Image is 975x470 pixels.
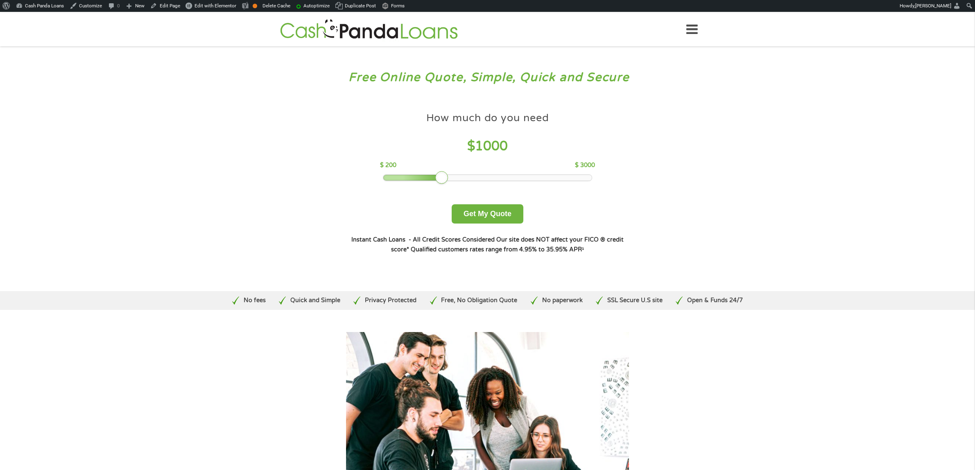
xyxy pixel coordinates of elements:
h4: $ [380,138,595,155]
strong: Instant Cash Loans - All Credit Scores Considered [351,236,495,243]
p: Free, No Obligation Quote [441,296,517,305]
p: No paperwork [542,296,583,305]
strong: Our site does NOT affect your FICO ® credit score* [391,236,624,253]
span: [PERSON_NAME] [915,3,951,9]
button: Get My Quote [452,204,523,224]
img: GetLoanNow Logo [278,18,460,41]
p: Privacy Protected [365,296,416,305]
span: 1000 [475,138,508,154]
h3: Free Online Quote, Simple, Quick and Secure [24,70,952,85]
p: $ 200 [380,161,396,170]
p: Quick and Simple [290,296,340,305]
div: OK [253,4,257,8]
strong: Qualified customers rates range from 4.95% to 35.95% APR¹ [411,246,584,253]
p: No fees [244,296,266,305]
p: $ 3000 [575,161,595,170]
span: Edit with Elementor [195,3,236,9]
p: SSL Secure U.S site [607,296,663,305]
h4: How much do you need [426,111,549,125]
p: Open & Funds 24/7 [687,296,743,305]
